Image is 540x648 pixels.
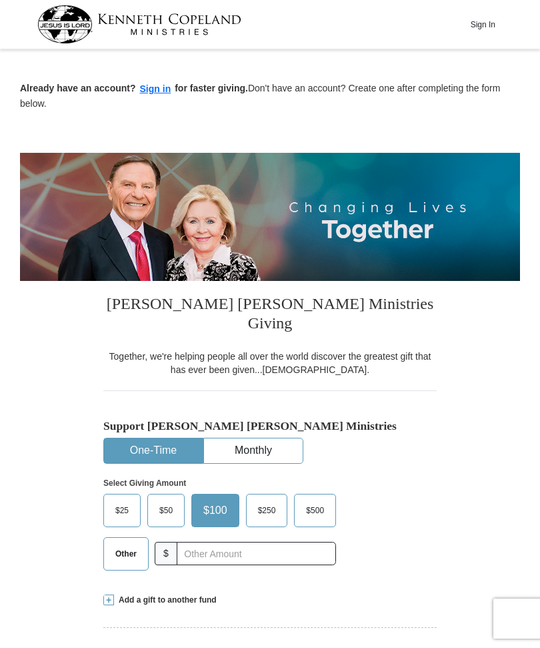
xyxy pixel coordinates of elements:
span: $500 [299,501,331,521]
span: $ [155,542,177,565]
span: $250 [251,501,283,521]
button: Monthly [204,438,303,463]
strong: Already have an account? for faster giving. [20,83,248,93]
div: Together, we're helping people all over the world discover the greatest gift that has ever been g... [103,350,437,376]
h3: [PERSON_NAME] [PERSON_NAME] Ministries Giving [103,281,437,350]
button: Sign In [463,14,503,35]
span: $50 [153,501,179,521]
h5: Support [PERSON_NAME] [PERSON_NAME] Ministries [103,419,437,433]
strong: Select Giving Amount [103,478,186,488]
button: Sign in [136,81,175,97]
span: Other [109,544,143,564]
span: Add a gift to another fund [114,595,217,606]
button: One-Time [104,438,203,463]
img: kcm-header-logo.svg [37,5,241,43]
p: Don't have an account? Create one after completing the form below. [20,81,520,110]
span: $100 [197,501,234,521]
input: Other Amount [177,542,336,565]
span: $25 [109,501,135,521]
